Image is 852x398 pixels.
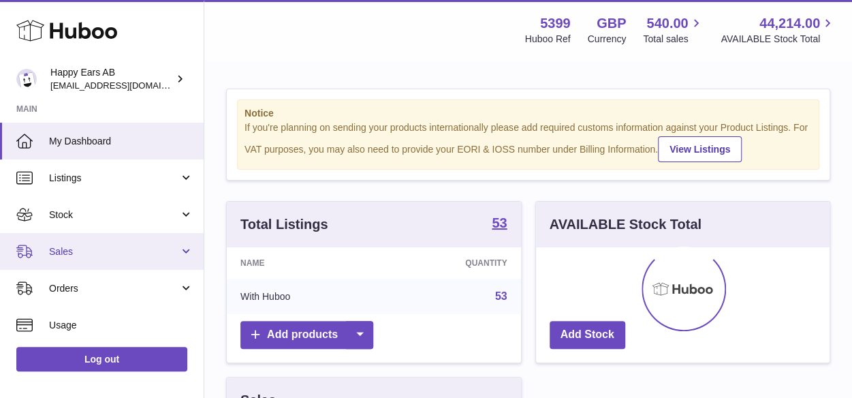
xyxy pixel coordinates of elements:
[49,282,179,295] span: Orders
[495,290,507,302] a: 53
[646,14,688,33] span: 540.00
[643,33,704,46] span: Total sales
[643,14,704,46] a: 540.00 Total sales
[16,347,187,371] a: Log out
[550,321,625,349] a: Add Stock
[50,80,200,91] span: [EMAIL_ADDRESS][DOMAIN_NAME]
[50,66,173,92] div: Happy Ears AB
[49,245,179,258] span: Sales
[658,136,742,162] a: View Listings
[49,172,179,185] span: Listings
[244,107,812,120] strong: Notice
[721,14,836,46] a: 44,214.00 AVAILABLE Stock Total
[49,135,193,148] span: My Dashboard
[721,33,836,46] span: AVAILABLE Stock Total
[759,14,820,33] span: 44,214.00
[588,33,627,46] div: Currency
[240,215,328,234] h3: Total Listings
[492,216,507,230] strong: 53
[540,14,571,33] strong: 5399
[492,216,507,232] a: 53
[16,69,37,89] img: 3pl@happyearsearplugs.com
[597,14,626,33] strong: GBP
[227,247,382,279] th: Name
[244,121,812,162] div: If you're planning on sending your products internationally please add required customs informati...
[525,33,571,46] div: Huboo Ref
[382,247,521,279] th: Quantity
[49,209,179,221] span: Stock
[240,321,373,349] a: Add products
[227,279,382,314] td: With Huboo
[49,319,193,332] span: Usage
[550,215,701,234] h3: AVAILABLE Stock Total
